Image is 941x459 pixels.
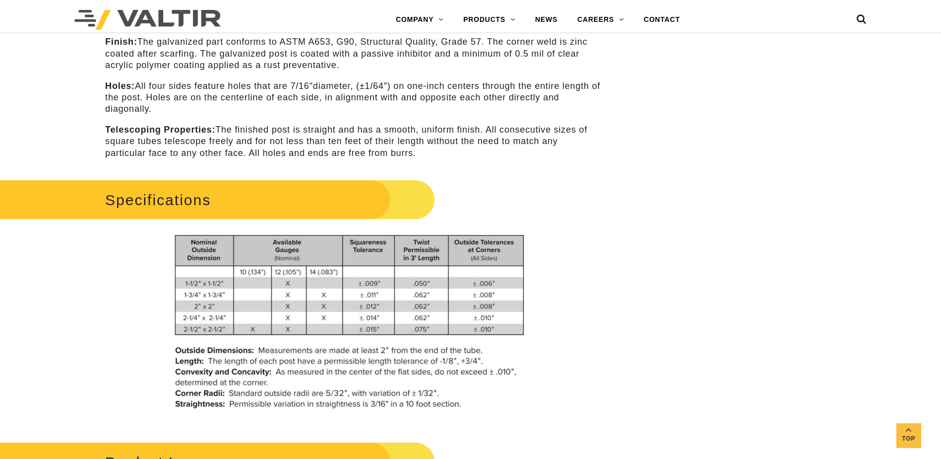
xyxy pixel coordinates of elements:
p: All four sides feature holes that are 7/16″diameter, (±1/64″) on one-inch centers through the ent... [105,80,601,115]
a: PRODUCTS [453,10,525,30]
strong: Holes: [105,81,135,91]
strong: Finish: [105,37,137,47]
p: The galvanized part conforms to ASTM A653, G90, Structural Quality, Grade 57. The corner weld is ... [105,36,601,71]
a: COMPANY [386,10,453,30]
img: Valtir [74,10,221,30]
strong: Telescoping Properties: [105,125,215,135]
p: The finished post is straight and has a smooth, uniform finish. All consecutive sizes of square t... [105,124,601,159]
a: CAREERS [567,10,634,30]
span: Top [896,433,921,445]
a: NEWS [525,10,567,30]
a: CONTACT [634,10,690,30]
a: Top [896,423,921,448]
